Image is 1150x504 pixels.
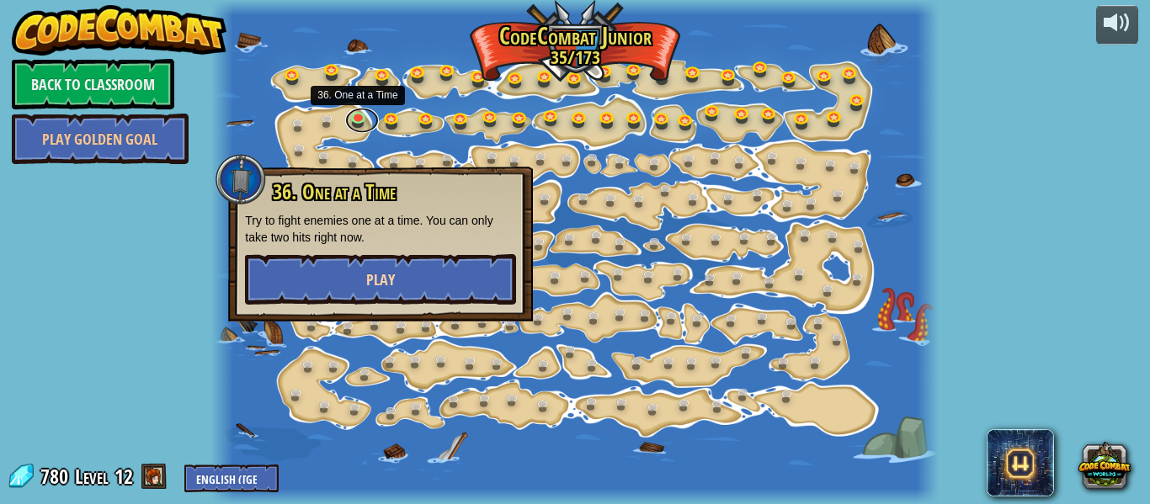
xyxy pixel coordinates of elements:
[12,5,227,56] img: CodeCombat - Learn how to code by playing a game
[366,269,395,290] span: Play
[12,59,174,109] a: Back to Classroom
[273,178,396,206] span: 36. One at a Time
[245,212,516,246] p: Try to fight enemies one at a time. You can only take two hits right now.
[40,463,73,490] span: 780
[75,463,109,491] span: Level
[245,254,516,305] button: Play
[114,463,133,490] span: 12
[12,114,189,164] a: Play Golden Goal
[1096,5,1138,45] button: Adjust volume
